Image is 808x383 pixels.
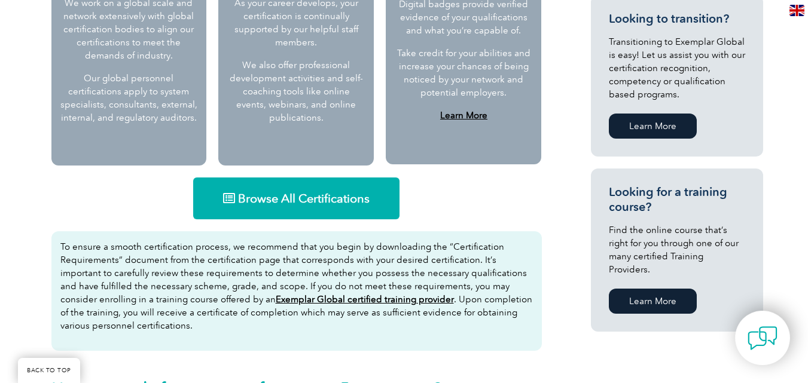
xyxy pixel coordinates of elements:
a: Exemplar Global certified training provider [276,294,454,305]
a: BACK TO TOP [18,358,80,383]
p: To ensure a smooth certification process, we recommend that you begin by downloading the “Certifi... [60,240,533,332]
img: en [789,5,804,16]
a: Learn More [609,114,697,139]
a: Learn More [609,289,697,314]
a: Learn More [440,110,487,121]
p: Take credit for your abilities and increase your chances of being noticed by your network and pot... [396,47,531,99]
p: We also offer professional development activities and self-coaching tools like online events, web... [227,59,365,124]
h3: Looking for a training course? [609,185,745,215]
span: Browse All Certifications [238,192,370,204]
p: Our global personnel certifications apply to system specialists, consultants, external, internal,... [60,72,198,124]
a: Browse All Certifications [193,177,400,219]
img: contact-chat.png [748,323,777,353]
p: Transitioning to Exemplar Global is easy! Let us assist you with our certification recognition, c... [609,35,745,101]
p: Find the online course that’s right for you through one of our many certified Training Providers. [609,223,745,276]
h3: Looking to transition? [609,11,745,26]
